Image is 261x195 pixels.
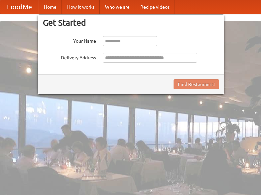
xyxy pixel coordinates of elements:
[135,0,175,14] a: Recipe videos
[100,0,135,14] a: Who we are
[0,0,39,14] a: FoodMe
[174,79,219,89] button: Find Restaurants!
[43,18,219,28] h3: Get Started
[39,0,62,14] a: Home
[43,36,96,44] label: Your Name
[62,0,100,14] a: How it works
[43,53,96,61] label: Delivery Address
